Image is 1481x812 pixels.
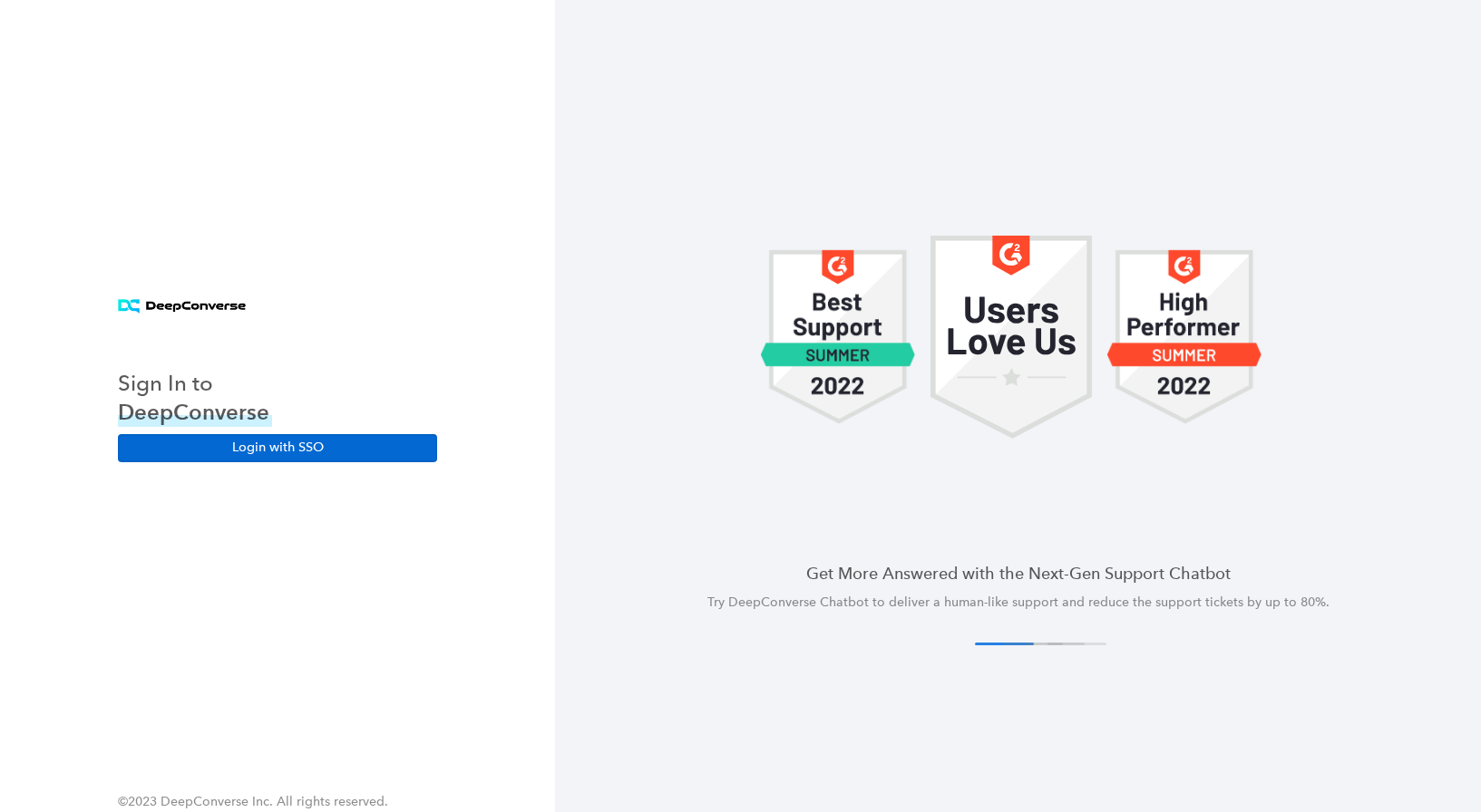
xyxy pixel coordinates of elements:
button: Login with SSO [118,434,437,461]
button: 4 [1047,643,1106,645]
span: ©2023 DeepConverse Inc. All rights reserved. [118,794,388,809]
img: horizontal logo [118,299,246,314]
h3: Sign In to [118,369,272,398]
h4: Get More Answered with the Next-Gen Support Chatbot [599,562,1437,585]
button: 1 [975,643,1034,645]
button: 2 [1004,643,1063,645]
img: carousel 1 [930,236,1092,439]
span: Try DeepConverse Chatbot to deliver a human-like support and reduce the support tickets by up to ... [707,594,1330,610]
img: carousel 1 [760,236,916,439]
button: 3 [1026,643,1085,645]
img: carousel 1 [1106,236,1262,439]
h3: DeepConverse [118,398,272,427]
